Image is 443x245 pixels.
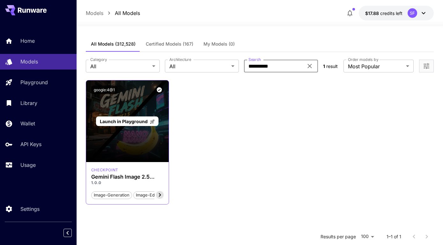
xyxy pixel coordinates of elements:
button: Collapse sidebar [63,229,72,237]
a: All Models [115,9,140,17]
span: Certified Models (167) [146,41,193,47]
span: $17.88 [365,11,380,16]
div: Gemini Flash Image 2.5 (Nano Banana) [91,174,164,180]
span: image-editing [134,192,165,198]
nav: breadcrumb [86,9,140,17]
button: Verified working [155,85,164,94]
button: google:4@1 [91,85,117,94]
button: Open more filters [423,62,430,70]
div: gemini_2_5_flash_image [91,167,118,173]
span: All [90,63,150,70]
label: Order models by [348,57,378,62]
span: Launch in Playground [100,119,148,124]
p: Library [20,99,37,107]
p: Home [20,37,35,45]
label: Architecture [169,57,191,62]
label: Search [248,57,261,62]
p: 1–1 of 1 [387,234,401,240]
label: Category [90,57,107,62]
p: Results per page [321,234,356,240]
p: Wallet [20,120,35,127]
h3: Gemini Flash Image 2.5 ([PERSON_NAME]) [91,174,164,180]
p: 1.0.0 [91,180,164,186]
a: Models [86,9,103,17]
div: $17.87887 [365,10,402,17]
p: checkpoint [91,167,118,173]
span: Most Popular [348,63,403,70]
span: 1 [323,63,325,69]
div: 100 [358,232,376,241]
button: image-generation [91,191,132,199]
p: Usage [20,161,36,169]
span: All [169,63,229,70]
span: All Models (312,528) [91,41,136,47]
span: credits left [380,11,402,16]
a: Launch in Playground [96,116,158,126]
p: Models [20,58,38,65]
button: $17.87887SF [359,6,434,20]
span: result [326,63,338,69]
button: image-editing [133,191,166,199]
p: API Keys [20,140,41,148]
p: Settings [20,205,40,213]
div: Collapse sidebar [68,227,77,239]
span: image-generation [92,192,132,198]
span: My Models (0) [203,41,235,47]
p: Playground [20,78,48,86]
div: SF [408,8,417,18]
